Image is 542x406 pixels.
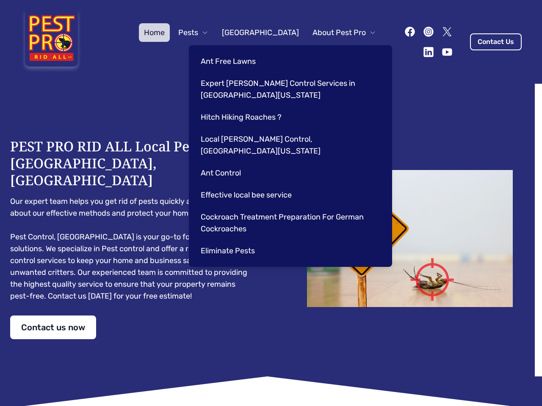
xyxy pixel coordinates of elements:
button: Pest Control Community B2B [187,42,310,60]
h1: PEST PRO RID ALL Local Pest Control [GEOGRAPHIC_DATA], [GEOGRAPHIC_DATA] [10,138,254,189]
a: Contact us now [10,315,96,339]
a: Effective local bee service [196,186,382,204]
a: Home [139,23,170,42]
a: [GEOGRAPHIC_DATA] [217,23,304,42]
a: Contact [343,42,381,60]
pre: Our expert team helps you get rid of pests quickly and safely. Learn about our effective methods ... [10,195,254,302]
a: Hitch Hiking Roaches ? [196,108,382,126]
a: Expert [PERSON_NAME] Control Services in [GEOGRAPHIC_DATA][US_STATE] [196,74,382,104]
a: Cockroach Treatment Preparation For German Cockroaches [196,208,382,238]
img: Pest Pro Rid All [20,10,83,74]
span: Pests [178,27,198,38]
a: Local [PERSON_NAME] Control, [GEOGRAPHIC_DATA][US_STATE] [196,130,382,160]
a: Blog [313,42,339,60]
a: Ant Free Lawns [196,52,382,71]
span: About Pest Pro [312,27,366,38]
button: About Pest Pro [307,23,381,42]
a: Ant Control [196,164,382,182]
button: Pests [173,23,213,42]
a: Contact Us [470,33,522,50]
a: Eliminate Pests [196,241,382,260]
img: Dead cockroach on floor with caution sign pest control [288,170,532,307]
